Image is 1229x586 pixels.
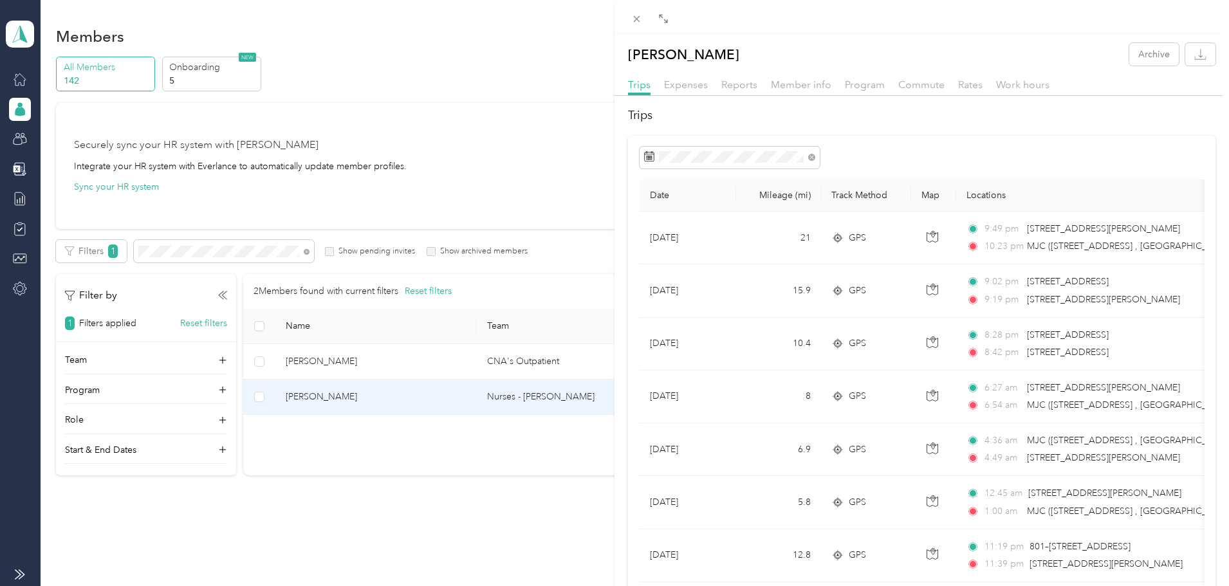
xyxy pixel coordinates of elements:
span: GPS [849,231,866,245]
td: 8 [736,371,821,423]
td: 15.9 [736,264,821,317]
span: Reports [721,78,757,91]
span: Member info [771,78,831,91]
span: [STREET_ADDRESS] [1027,347,1109,358]
th: Track Method [821,179,911,212]
span: GPS [849,284,866,298]
th: Date [640,179,736,212]
span: [STREET_ADDRESS] [1027,329,1109,340]
td: [DATE] [640,371,736,423]
span: Commute [898,78,945,91]
span: 801–[STREET_ADDRESS] [1030,541,1131,552]
span: [STREET_ADDRESS][PERSON_NAME] [1030,558,1183,569]
span: [STREET_ADDRESS][PERSON_NAME] [1028,488,1181,499]
span: Trips [628,78,651,91]
span: [STREET_ADDRESS][PERSON_NAME] [1027,223,1180,234]
span: 9:02 pm [984,275,1021,289]
span: GPS [849,495,866,509]
td: [DATE] [640,212,736,264]
td: 10.4 [736,318,821,371]
td: 21 [736,212,821,264]
td: [DATE] [640,318,736,371]
td: [DATE] [640,264,736,317]
button: Archive [1129,43,1179,66]
td: 5.8 [736,476,821,529]
p: [PERSON_NAME] [628,43,739,66]
span: 9:49 pm [984,222,1021,236]
span: 8:42 pm [984,345,1021,360]
span: 11:19 pm [984,540,1024,554]
span: Rates [958,78,983,91]
span: 9:19 pm [984,293,1021,307]
span: GPS [849,389,866,403]
span: GPS [849,443,866,457]
span: Expenses [664,78,708,91]
span: [STREET_ADDRESS][PERSON_NAME] [1027,294,1180,305]
span: GPS [849,548,866,562]
span: 6:27 am [984,381,1021,395]
td: 6.9 [736,423,821,476]
td: 12.8 [736,529,821,582]
span: 6:54 am [984,398,1021,412]
span: 1:00 am [984,504,1021,518]
span: 4:49 am [984,451,1021,465]
span: 4:36 am [984,434,1021,448]
td: [DATE] [640,423,736,476]
span: 10:23 pm [984,239,1021,253]
span: 8:28 pm [984,328,1021,342]
span: [STREET_ADDRESS][PERSON_NAME] [1027,382,1180,393]
span: 12:45 am [984,486,1022,500]
td: [DATE] [640,476,736,529]
span: Work hours [996,78,1049,91]
td: [DATE] [640,529,736,582]
th: Mileage (mi) [736,179,821,212]
th: Map [911,179,956,212]
span: GPS [849,336,866,351]
h2: Trips [628,107,1215,124]
span: [STREET_ADDRESS][PERSON_NAME] [1027,452,1180,463]
iframe: Everlance-gr Chat Button Frame [1157,514,1229,586]
span: Program [845,78,885,91]
span: [STREET_ADDRESS] [1027,276,1109,287]
span: 11:39 pm [984,557,1024,571]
